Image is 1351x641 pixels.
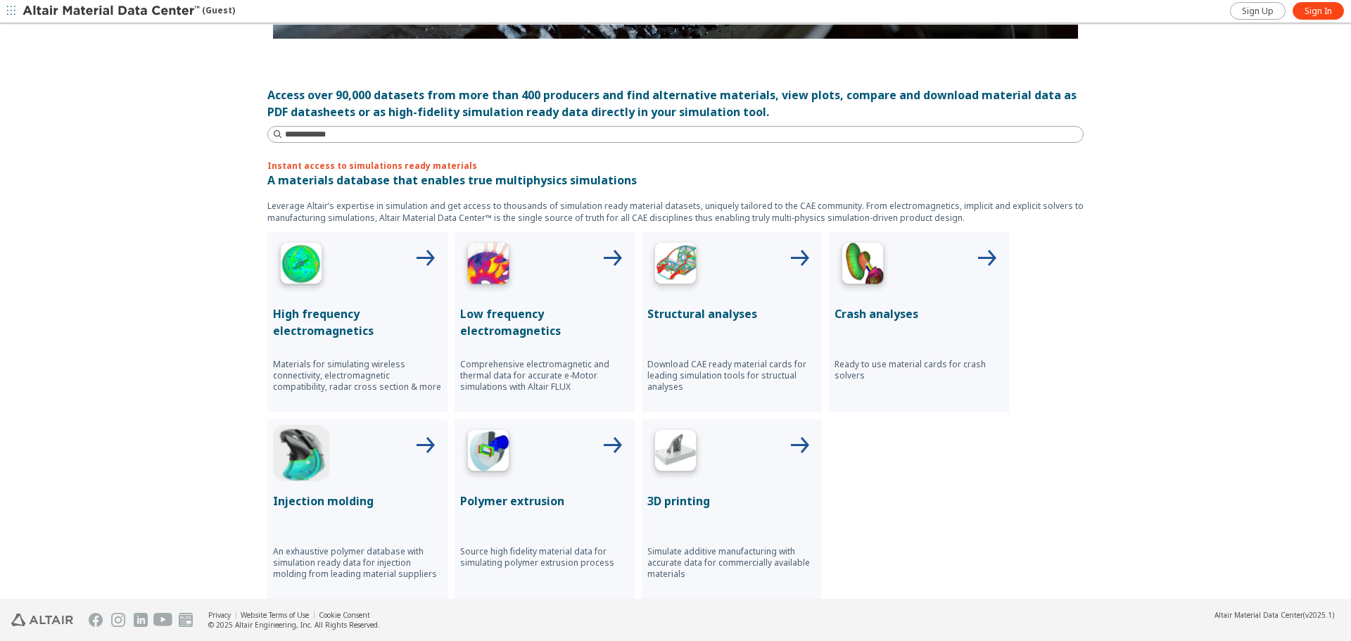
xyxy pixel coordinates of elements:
p: Injection molding [273,493,442,509]
p: Comprehensive electromagnetic and thermal data for accurate e-Motor simulations with Altair FLUX [460,359,629,393]
img: Injection Molding Icon [273,425,329,481]
p: Source high fidelity material data for simulating polymer extrusion process [460,546,629,569]
button: 3D Printing Icon3D printingSimulate additive manufacturing with accurate data for commercially av... [642,419,822,599]
img: Altair Material Data Center [23,4,202,18]
p: Leverage Altair’s expertise in simulation and get access to thousands of simulation ready materia... [267,200,1084,224]
img: Low Frequency Icon [460,238,516,294]
span: Altair Material Data Center [1214,610,1303,620]
p: Crash analyses [835,305,1003,322]
button: High Frequency IconHigh frequency electromagneticsMaterials for simulating wireless connectivity,... [267,232,448,412]
a: Website Terms of Use [241,610,309,620]
img: Structural Analyses Icon [647,238,704,294]
p: Instant access to simulations ready materials [267,160,1084,172]
img: 3D Printing Icon [647,425,704,481]
p: Simulate additive manufacturing with accurate data for commercially available materials [647,546,816,580]
a: Privacy [208,610,231,620]
img: High Frequency Icon [273,238,329,294]
p: A materials database that enables true multiphysics simulations [267,172,1084,189]
button: Injection Molding IconInjection moldingAn exhaustive polymer database with simulation ready data ... [267,419,448,599]
p: Structural analyses [647,305,816,322]
p: Polymer extrusion [460,493,629,509]
a: Sign Up [1230,2,1286,20]
a: Sign In [1293,2,1344,20]
p: Download CAE ready material cards for leading simulation tools for structual analyses [647,359,816,393]
p: Materials for simulating wireless connectivity, electromagnetic compatibility, radar cross sectio... [273,359,442,393]
div: (Guest) [23,4,235,18]
button: Polymer Extrusion IconPolymer extrusionSource high fidelity material data for simulating polymer ... [455,419,635,599]
p: High frequency electromagnetics [273,305,442,339]
button: Crash Analyses IconCrash analysesReady to use material cards for crash solvers [829,232,1009,412]
div: © 2025 Altair Engineering, Inc. All Rights Reserved. [208,620,380,630]
div: Access over 90,000 datasets from more than 400 producers and find alternative materials, view plo... [267,87,1084,120]
p: An exhaustive polymer database with simulation ready data for injection molding from leading mate... [273,546,442,580]
p: Ready to use material cards for crash solvers [835,359,1003,381]
button: Low Frequency IconLow frequency electromagneticsComprehensive electromagnetic and thermal data fo... [455,232,635,412]
span: Sign Up [1242,6,1274,17]
p: 3D printing [647,493,816,509]
a: Cookie Consent [319,610,370,620]
img: Polymer Extrusion Icon [460,425,516,481]
span: Sign In [1305,6,1332,17]
p: Low frequency electromagnetics [460,305,629,339]
div: (v2025.1) [1214,610,1334,620]
button: Structural Analyses IconStructural analysesDownload CAE ready material cards for leading simulati... [642,232,822,412]
img: Crash Analyses Icon [835,238,891,294]
img: Altair Engineering [11,614,73,626]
